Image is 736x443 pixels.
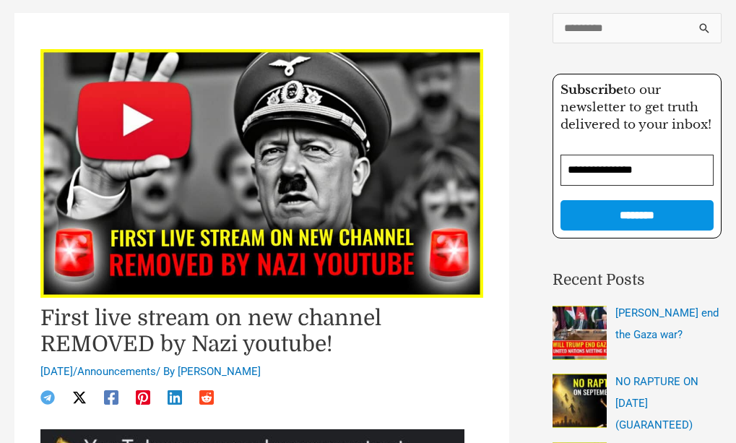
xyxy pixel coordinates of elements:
[72,390,87,405] a: Twitter / X
[40,364,483,380] div: / / By
[77,365,156,378] a: Announcements
[168,390,182,405] a: Linkedin
[560,82,623,98] strong: Subscribe
[104,390,118,405] a: Facebook
[136,390,150,405] a: Pinterest
[40,390,55,405] a: Telegram
[178,365,261,378] a: [PERSON_NAME]
[615,306,719,341] a: [PERSON_NAME] end the Gaza war?
[40,365,73,378] span: [DATE]
[199,390,214,405] a: Reddit
[40,305,483,357] h1: First live stream on new channel REMOVED by Nazi youtube!
[553,269,722,292] h2: Recent Posts
[560,155,714,186] input: Email Address *
[615,375,698,431] a: NO RAPTURE ON [DATE] (GUARANTEED)
[560,82,711,132] span: to our newsletter to get truth delivered to your inbox!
